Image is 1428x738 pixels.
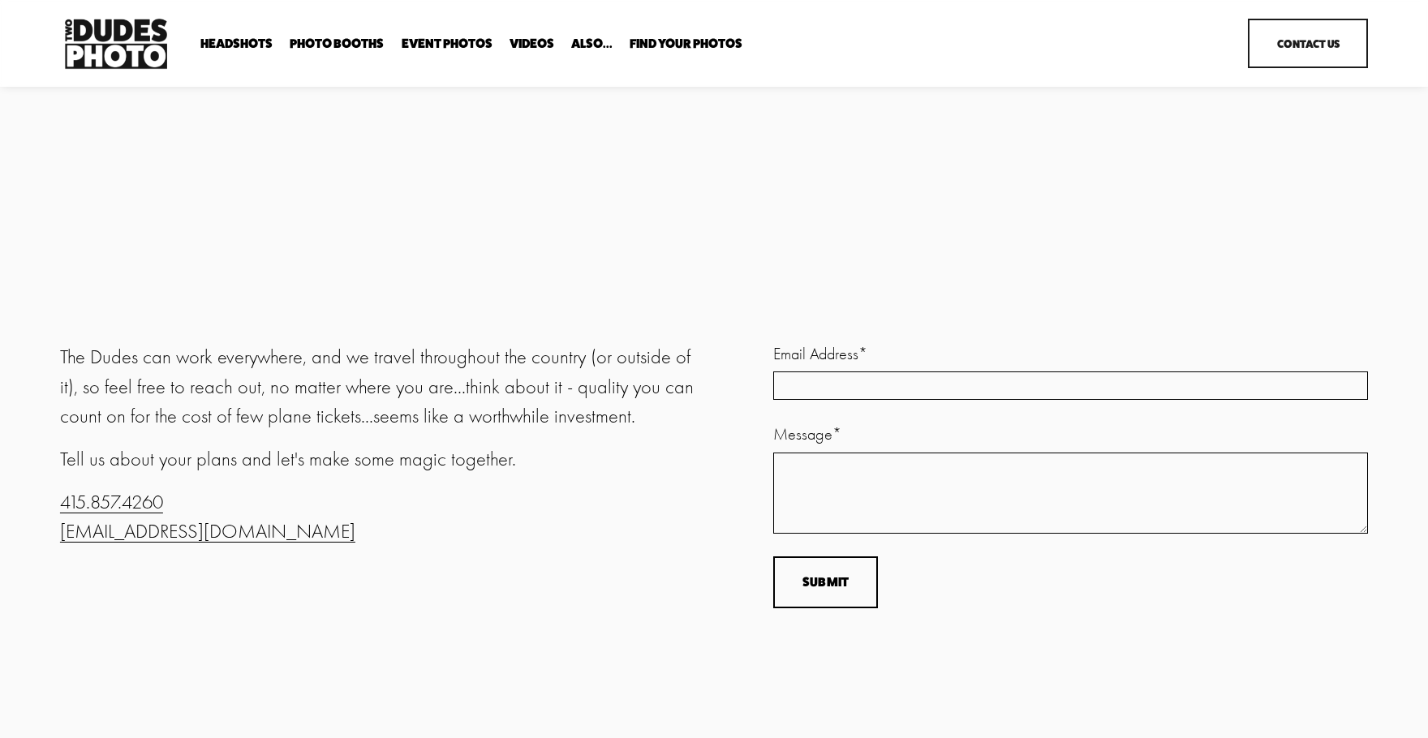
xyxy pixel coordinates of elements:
[200,37,273,50] span: Headshots
[60,444,710,474] p: Tell us about your plans and let's make some magic together.
[510,36,554,52] a: Videos
[773,423,1368,447] label: Message
[402,36,492,52] a: Event Photos
[773,342,1368,367] label: Email Address
[60,342,710,431] p: The Dudes can work everywhere, and we travel throughout the country (or outside of it), so feel f...
[773,556,878,609] input: Submit
[200,36,273,52] a: folder dropdown
[60,491,163,513] a: 415.857.4260
[571,37,613,50] span: Also...
[60,15,172,73] img: Two Dudes Photo | Headshots, Portraits &amp; Photo Booths
[290,37,384,50] span: Photo Booths
[630,37,742,50] span: Find Your Photos
[571,36,613,52] a: folder dropdown
[60,520,355,543] a: [EMAIL_ADDRESS][DOMAIN_NAME]
[630,36,742,52] a: folder dropdown
[290,36,384,52] a: folder dropdown
[1248,19,1368,69] a: Contact Us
